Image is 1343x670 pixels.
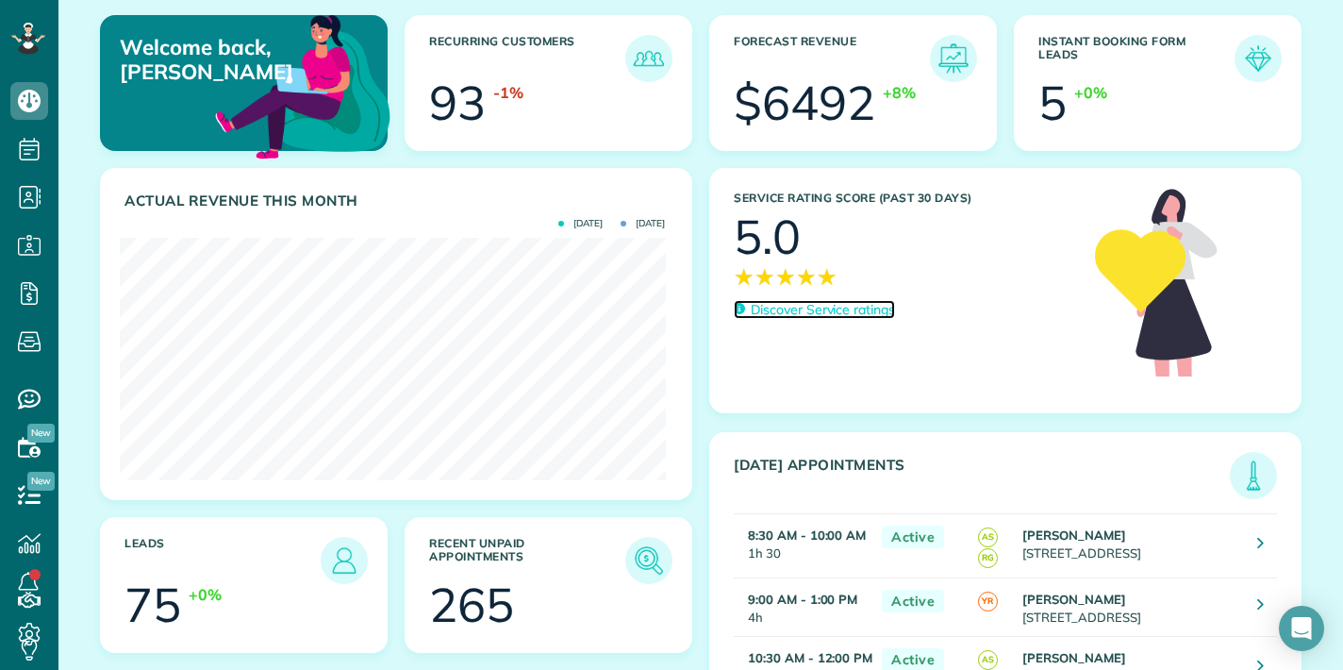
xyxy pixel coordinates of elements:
span: ★ [775,260,796,293]
span: [DATE] [558,219,603,228]
div: -1% [493,82,523,104]
td: 4h [734,578,872,636]
div: +8% [883,82,916,104]
h3: Service Rating score (past 30 days) [734,192,1076,205]
p: Welcome back, [PERSON_NAME]! [120,35,293,85]
img: icon_recurring_customers-cf858462ba22bcd05b5a5880d41d6543d210077de5bb9ebc9590e49fd87d84ed.png [630,40,668,77]
div: 265 [429,581,514,628]
div: Open Intercom Messenger [1279,606,1324,651]
h3: Actual Revenue this month [124,193,672,209]
strong: 10:30 AM - 12:00 PM [748,650,872,665]
span: AS [978,650,998,670]
span: RG [978,548,998,568]
span: New [27,424,55,443]
span: ★ [817,260,837,293]
div: 93 [429,79,486,126]
span: Active [882,590,944,613]
h3: Recurring Customers [429,35,625,82]
img: icon_todays_appointments-901f7ab196bb0bea1936b74009e4eb5ffbc2d2711fa7634e0d609ed5ef32b18b.png [1235,457,1272,494]
div: +0% [189,584,222,606]
div: 5 [1038,79,1067,126]
div: 75 [124,581,181,628]
h3: Recent unpaid appointments [429,537,625,584]
span: AS [978,528,998,547]
h3: Forecast Revenue [734,35,930,82]
td: [STREET_ADDRESS] [1018,513,1243,578]
span: ★ [796,260,817,293]
img: icon_form_leads-04211a6a04a5b2264e4ee56bc0799ec3eb69b7e499cbb523a139df1d13a81ae0.png [1239,40,1277,77]
strong: [PERSON_NAME] [1022,592,1126,607]
h3: [DATE] Appointments [734,457,1230,499]
div: 5.0 [734,213,801,260]
img: icon_leads-1bed01f49abd5b7fead27621c3d59655bb73ed531f8eeb49469d10e621d6b896.png [325,542,363,579]
div: +0% [1074,82,1107,104]
img: icon_unpaid_appointments-47b8ce3997adf2238b356f14209ab4cced10bd1f174958f3ca8f1d0dd7fffeee.png [630,542,668,579]
span: ★ [754,260,775,293]
p: Discover Service ratings [751,300,895,320]
strong: [PERSON_NAME] [1022,650,1126,665]
strong: [PERSON_NAME] [1022,528,1126,543]
a: Discover Service ratings [734,300,895,320]
img: icon_forecast_revenue-8c13a41c7ed35a8dcfafea3cbb826a0462acb37728057bba2d056411b612bbbe.png [935,40,972,77]
div: $6492 [734,79,875,126]
span: Active [882,526,944,549]
span: [DATE] [621,219,665,228]
td: 1h 30 [734,513,872,578]
strong: 9:00 AM - 1:00 PM [748,592,857,607]
h3: Instant Booking Form Leads [1038,35,1235,82]
span: YR [978,592,998,611]
strong: 8:30 AM - 10:00 AM [748,528,866,543]
span: ★ [734,260,754,293]
td: [STREET_ADDRESS] [1018,578,1243,636]
span: New [27,472,55,491]
h3: Leads [124,537,321,584]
